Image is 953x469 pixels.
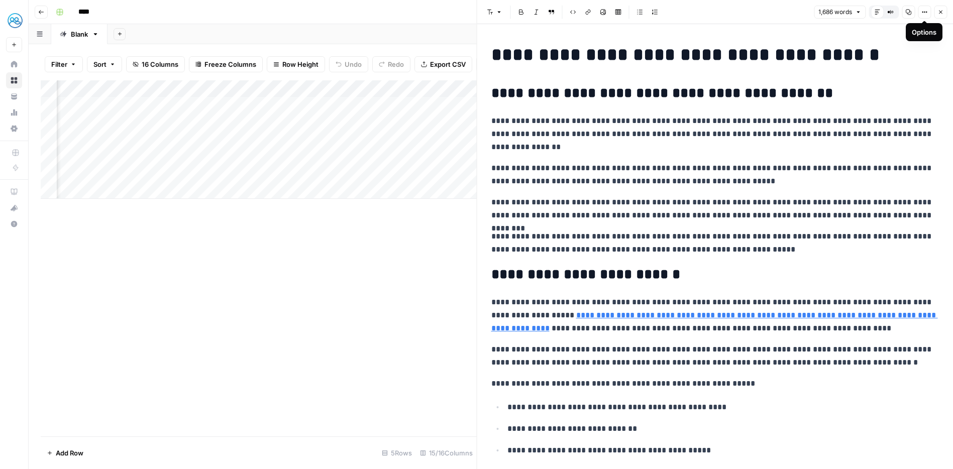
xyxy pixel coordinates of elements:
[71,29,88,39] div: Blank
[126,56,185,72] button: 16 Columns
[6,12,24,30] img: MyHealthTeam Logo
[6,8,22,33] button: Workspace: MyHealthTeam
[7,200,22,215] div: What's new?
[6,104,22,121] a: Usage
[6,200,22,216] button: What's new?
[6,121,22,137] a: Settings
[45,56,83,72] button: Filter
[93,59,107,69] span: Sort
[416,445,477,461] div: 15/16 Columns
[189,56,263,72] button: Freeze Columns
[142,59,178,69] span: 16 Columns
[51,24,108,44] a: Blank
[414,56,472,72] button: Export CSV
[329,56,368,72] button: Undo
[6,56,22,72] a: Home
[41,445,89,461] button: Add Row
[818,8,852,17] span: 1,686 words
[372,56,410,72] button: Redo
[378,445,416,461] div: 5 Rows
[912,27,936,37] div: Options
[345,59,362,69] span: Undo
[87,56,122,72] button: Sort
[388,59,404,69] span: Redo
[6,72,22,88] a: Browse
[51,59,67,69] span: Filter
[6,88,22,104] a: Your Data
[204,59,256,69] span: Freeze Columns
[282,59,319,69] span: Row Height
[56,448,83,458] span: Add Row
[6,184,22,200] a: AirOps Academy
[6,216,22,232] button: Help + Support
[814,6,866,19] button: 1,686 words
[267,56,325,72] button: Row Height
[430,59,466,69] span: Export CSV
